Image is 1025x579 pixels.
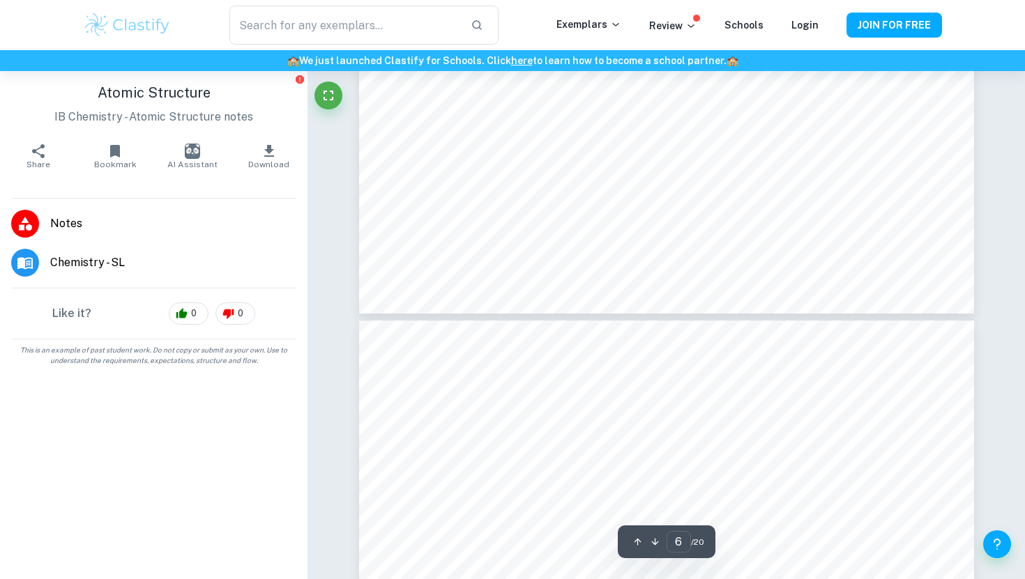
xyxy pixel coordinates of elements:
[3,53,1022,68] h6: We just launched Clastify for Schools. Click to learn how to become a school partner.
[52,305,91,322] h6: Like it?
[248,160,289,169] span: Download
[229,6,460,45] input: Search for any exemplars...
[94,160,137,169] span: Bookmark
[314,82,342,109] button: Fullscreen
[6,345,302,366] span: This is an example of past student work. Do not copy or submit as your own. Use to understand the...
[26,160,50,169] span: Share
[215,302,255,325] div: 0
[691,536,704,548] span: / 20
[294,74,305,84] button: Report issue
[649,18,697,33] p: Review
[83,11,172,39] img: Clastify logo
[511,55,533,66] a: here
[77,137,153,176] button: Bookmark
[50,254,296,271] span: Chemistry - SL
[11,82,296,103] h1: Atomic Structure
[11,109,296,125] p: IB Chemistry - Atomic Structure notes
[983,530,1011,558] button: Help and Feedback
[287,55,299,66] span: 🏫
[724,20,764,31] a: Schools
[183,307,204,321] span: 0
[185,144,200,159] img: AI Assistant
[846,13,942,38] button: JOIN FOR FREE
[167,160,218,169] span: AI Assistant
[169,302,208,325] div: 0
[154,137,231,176] button: AI Assistant
[791,20,819,31] a: Login
[231,137,307,176] button: Download
[50,215,296,232] span: Notes
[556,17,621,32] p: Exemplars
[230,307,251,321] span: 0
[727,55,738,66] span: 🏫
